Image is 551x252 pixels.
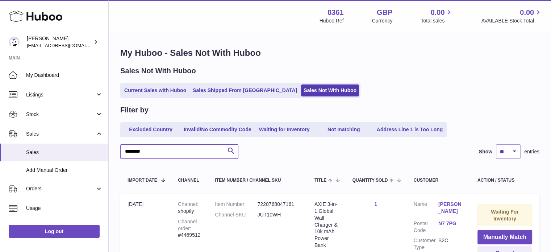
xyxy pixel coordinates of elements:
img: support@journeyofficial.com [9,37,20,47]
div: shopify [178,201,200,215]
span: entries [524,148,539,155]
span: Sales [26,131,95,137]
a: Not matching [315,124,373,136]
div: Channel [178,178,200,183]
span: Import date [128,178,157,183]
div: AXIE 3-in-1 Global Wall Charger & 10k mAh Power Bank [314,201,338,249]
h1: My Huboo - Sales Not With Huboo [120,47,539,59]
a: Waiting for Inventory [255,124,313,136]
a: Excluded Country [122,124,180,136]
span: Orders [26,185,95,192]
div: Huboo Ref [320,17,344,24]
span: Usage [26,205,103,212]
a: Log out [9,225,100,238]
div: #4469512 [178,218,200,239]
h2: Sales Not With Huboo [120,66,196,76]
dd: 7220768047161 [258,201,300,208]
h2: Filter by [120,105,149,115]
a: [PERSON_NAME] [438,201,463,215]
span: Add Manual Order [26,167,103,174]
a: 1 [374,201,377,207]
span: [EMAIL_ADDRESS][DOMAIN_NAME] [27,42,107,48]
div: Item Number / Channel SKU [215,178,300,183]
span: Sales [26,149,103,156]
span: 0.00 [520,8,534,17]
span: AVAILABLE Stock Total [481,17,542,24]
span: Title [314,178,326,183]
div: [PERSON_NAME] [27,35,92,49]
a: Current Sales with Huboo [122,84,189,96]
dt: Postal Code [414,220,438,234]
a: Sales Not With Huboo [301,84,359,96]
div: Action / Status [477,178,532,183]
dt: Channel SKU [215,211,257,218]
label: Show [479,148,492,155]
span: 0.00 [431,8,445,17]
dd: JUT10WH [258,211,300,218]
span: Quantity Sold [352,178,388,183]
a: Sales Shipped From [GEOGRAPHIC_DATA] [190,84,300,96]
a: N7 7PG [438,220,463,227]
strong: Channel order [178,219,197,231]
div: Currency [372,17,393,24]
dt: Name [414,201,438,216]
dt: Item Number [215,201,257,208]
a: 0.00 Total sales [421,8,453,24]
a: 0.00 AVAILABLE Stock Total [481,8,542,24]
strong: GBP [377,8,392,17]
strong: Waiting For Inventory [491,209,518,222]
a: Invalid/No Commodity Code [181,124,254,136]
div: Customer [414,178,463,183]
a: Address Line 1 is Too Long [374,124,446,136]
dt: Customer Type [414,237,438,251]
strong: 8361 [327,8,344,17]
strong: Channel [178,201,198,207]
span: My Dashboard [26,72,103,79]
dd: B2C [438,237,463,251]
span: Total sales [421,17,453,24]
button: Manually Match [477,230,532,245]
span: Listings [26,91,95,98]
span: Stock [26,111,95,118]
